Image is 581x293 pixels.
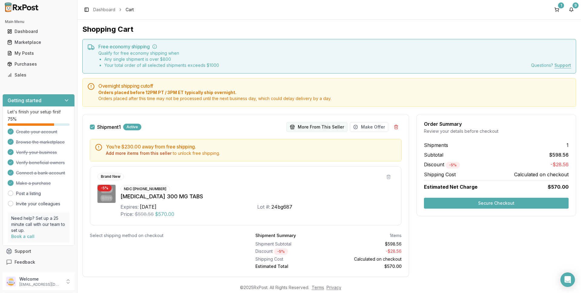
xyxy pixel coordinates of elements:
button: Make Offer [350,122,388,132]
button: Marketplace [2,37,75,47]
div: - $28.56 [331,248,402,255]
span: Shipments [424,142,448,149]
label: Shipment 1 [97,125,121,129]
a: Sales [5,70,72,80]
span: Feedback [15,259,35,265]
div: Calculated on checkout [331,256,402,262]
a: Marketplace [5,37,72,48]
span: $570.00 [548,183,569,190]
div: 9 [573,2,579,8]
button: 1 [552,5,562,15]
div: Purchases [7,61,70,67]
div: Shipment Subtotal [255,241,326,247]
nav: breadcrumb [93,7,134,13]
p: [EMAIL_ADDRESS][DOMAIN_NAME] [19,282,61,287]
div: - 5 % [274,248,288,255]
span: -$28.56 [550,161,569,168]
a: Book a call [11,234,34,239]
div: $598.56 [331,241,402,247]
span: Browse the marketplace [16,139,65,145]
div: Discount [255,248,326,255]
p: Let's finish your setup first! [8,109,70,115]
div: Review your details before checkout [424,128,569,134]
div: Price: [120,210,133,218]
span: Discount [424,161,460,168]
span: 1 [566,142,569,149]
span: Estimated Net Charge [424,184,478,190]
img: RxPost Logo [2,2,41,12]
span: Orders placed after this time may not be processed until the next business day, which could delay... [98,96,571,102]
span: Calculated on checkout [514,171,569,178]
h1: Shopping Cart [82,24,576,34]
h3: Getting started [8,97,41,104]
a: Invite your colleagues [16,201,60,207]
div: 24bg687 [271,203,292,210]
div: - 5 % [446,162,460,168]
button: 9 [566,5,576,15]
div: NDC: [PHONE_NUMBER] [120,186,170,192]
div: Lot #: [257,203,270,210]
span: Create your account [16,129,57,135]
a: My Posts [5,48,72,59]
div: Sales [7,72,70,78]
div: Expires: [120,203,139,210]
button: Sales [2,70,75,80]
span: Connect a bank account [16,170,65,176]
a: Privacy [327,285,341,290]
p: Welcome [19,276,61,282]
div: Shipping Cost [255,256,326,262]
span: $598.56 [135,210,154,218]
span: Verify your business [16,149,57,155]
span: $598.56 [549,151,569,158]
div: Marketplace [7,39,70,45]
img: User avatar [6,277,16,286]
button: Feedback [2,257,75,268]
div: [MEDICAL_DATA] 300 MG TABS [120,192,394,201]
div: Order Summary [424,122,569,126]
span: Shipping Cost [424,171,456,178]
span: Verify beneficial owners [16,160,65,166]
a: Dashboard [93,7,115,13]
div: Estimated Total [255,263,326,269]
span: Cart [126,7,134,13]
div: to unlock free shipping. [106,150,396,156]
a: Dashboard [5,26,72,37]
button: Purchases [2,59,75,69]
div: Dashboard [7,28,70,34]
button: My Posts [2,48,75,58]
li: Your total order of all selected shipments exceeds $ 1000 [104,62,219,68]
div: 1 [558,2,564,8]
h2: Main Menu [5,19,72,24]
div: Open Intercom Messenger [560,272,575,287]
div: - 5 % [97,185,112,191]
img: Invokana 300 MG TABS [97,185,116,203]
li: Any single shipment is over $ 800 [104,56,219,62]
div: My Posts [7,50,70,56]
div: Shipment Summary [255,233,296,239]
button: More From This Seller [287,122,347,132]
p: Need help? Set up a 25 minute call with our team to set up. [11,215,66,233]
a: Purchases [5,59,72,70]
h5: You're $230.00 away from free shipping. [106,144,396,149]
div: Qualify for free economy shipping when [98,50,219,68]
span: $570.00 [155,210,174,218]
div: Brand New [97,173,124,180]
span: Subtotal [424,151,443,158]
button: Add more items from this seller [106,150,172,156]
div: 1 items [390,233,402,239]
span: Make a purchase [16,180,51,186]
h5: Free economy shipping [98,44,571,49]
button: Secure Checkout [424,198,569,209]
div: $570.00 [331,263,402,269]
h5: Overnight shipping cutoff [98,83,571,88]
span: Orders placed before 12PM PT / 3PM ET typically ship overnight. [98,90,571,96]
button: Support [2,246,75,257]
a: Post a listing [16,190,41,197]
span: 75 % [8,116,17,122]
div: [DATE] [140,203,156,210]
div: Select shipping method on checkout [90,233,236,239]
a: Terms [312,285,324,290]
div: Active [123,124,141,130]
button: Dashboard [2,27,75,36]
